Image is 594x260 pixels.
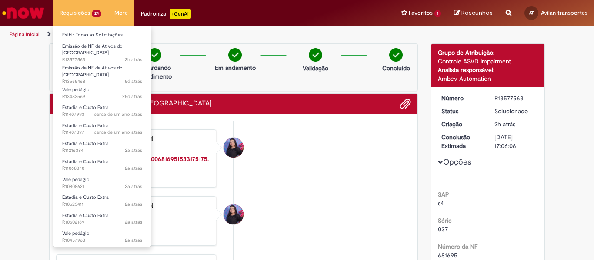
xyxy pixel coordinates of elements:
[125,56,142,63] time: 29/09/2025 15:06:05
[122,93,142,100] span: 25d atrás
[53,193,151,209] a: Aberto R10523411 : Estadia e Custo Extra
[494,120,515,128] span: 2h atrás
[62,219,142,226] span: R10502189
[94,111,142,118] span: cerca de um ano atrás
[53,42,151,60] a: Aberto R13577563 : Emissão de NF de Ativos do ASVD
[435,107,488,115] dt: Status
[494,94,535,102] div: R13577563
[148,48,161,62] img: check-circle-green.png
[62,122,109,129] span: Estadia e Custo Extra
[494,107,535,115] div: Solucionado
[53,30,151,40] a: Exibir Todas as Solicitações
[541,9,587,16] span: Avilan transportes
[438,243,477,250] b: Número da NF
[114,9,128,17] span: More
[53,63,151,82] a: Aberto R13565468 : Emissão de NF de Ativos do ASVD
[53,26,151,247] ul: Requisições
[53,229,151,245] a: Aberto R10457963 : Vale pedágio
[125,219,142,225] time: 02/10/2023 17:11:17
[62,129,142,136] span: R11407897
[60,9,90,17] span: Requisições
[125,201,142,207] time: 06/10/2023 14:43:37
[62,176,90,183] span: Vale pedágio
[62,65,123,78] span: Emissão de NF de Ativos do [GEOGRAPHIC_DATA]
[438,251,457,259] span: 681695
[409,9,433,17] span: Favoritos
[125,78,142,85] span: 5d atrás
[62,78,142,85] span: R13565468
[125,78,142,85] time: 25/09/2025 09:40:33
[309,48,322,62] img: check-circle-green.png
[438,57,538,66] div: Controle ASVD Impairment
[62,183,142,190] span: R10808621
[62,43,123,56] span: Emissão de NF de Ativos do [GEOGRAPHIC_DATA]
[1,4,46,22] img: ServiceNow
[224,138,244,158] div: Thais Christini Bachiego
[62,230,90,237] span: Vale pedágio
[122,93,142,100] time: 05/09/2025 09:05:38
[62,104,109,111] span: Estadia e Custo Extra
[141,9,191,19] div: Padroniza
[125,201,142,207] span: 2a atrás
[53,103,151,119] a: Aberto R11407993 : Estadia e Custo Extra
[389,48,403,62] img: check-circle-green.png
[438,66,538,74] div: Analista responsável:
[382,64,410,72] p: Concluído
[62,158,109,165] span: Estadia e Custo Extra
[53,121,151,137] a: Aberto R11407897 : Estadia e Custo Extra
[125,183,142,190] time: 07/12/2023 15:15:16
[438,74,538,83] div: Ambev Automation
[125,165,142,171] span: 2a atrás
[494,120,535,128] div: 29/09/2025 15:06:04
[62,237,142,244] span: R10457963
[62,93,142,100] span: R13483569
[92,10,101,17] span: 24
[435,94,488,102] dt: Número
[494,120,515,128] time: 29/09/2025 15:06:04
[125,183,142,190] span: 2a atrás
[435,133,488,150] dt: Conclusão Estimada
[62,165,142,172] span: R11068870
[303,64,328,72] p: Validação
[62,111,142,118] span: R11407993
[170,9,191,19] p: +GenAi
[435,120,488,128] dt: Criação
[125,147,142,154] span: 2a atrás
[53,85,151,101] a: Aberto R13483569 : Vale pedágio
[529,10,534,16] span: AT
[7,26,390,43] ul: Trilhas de página
[53,139,151,155] a: Aberto R11216384 : Estadia e Custo Extra
[62,201,142,208] span: R10523411
[494,133,535,150] div: [DATE] 17:06:06
[10,31,40,38] a: Página inicial
[94,129,142,135] span: cerca de um ano atrás
[62,86,90,93] span: Vale pedágio
[53,157,151,173] a: Aberto R11068870 : Estadia e Custo Extra
[125,219,142,225] span: 2a atrás
[438,191,449,198] b: SAP
[125,165,142,171] time: 06/02/2024 15:19:18
[224,204,244,224] div: Thais Christini Bachiego
[438,48,538,57] div: Grupo de Atribuição:
[125,147,142,154] time: 08/03/2024 13:31:36
[53,211,151,227] a: Aberto R10502189 : Estadia e Custo Extra
[62,56,142,63] span: R13577563
[62,212,109,219] span: Estadia e Custo Extra
[454,9,493,17] a: Rascunhos
[438,217,452,224] b: Série
[400,98,411,109] button: Adicionar anexos
[215,63,256,72] p: Em andamento
[125,237,142,244] time: 20/09/2023 10:47:04
[53,175,151,191] a: Aberto R10808621 : Vale pedágio
[434,10,441,17] span: 1
[438,199,444,207] span: s4
[94,111,142,118] time: 22/04/2024 08:50:56
[438,225,448,233] span: 037
[461,9,493,17] span: Rascunhos
[94,129,142,135] time: 22/04/2024 08:31:12
[125,237,142,244] span: 2a atrás
[125,56,142,63] span: 2h atrás
[133,63,176,81] p: Aguardando atendimento
[62,194,109,201] span: Estadia e Custo Extra
[62,140,109,147] span: Estadia e Custo Extra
